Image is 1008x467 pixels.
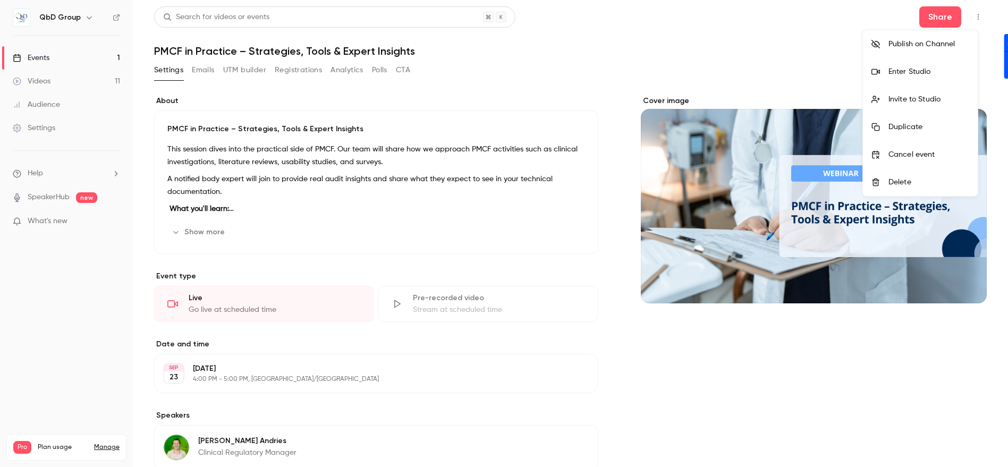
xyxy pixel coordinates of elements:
div: Invite to Studio [888,94,969,105]
div: Publish on Channel [888,39,969,49]
div: Enter Studio [888,66,969,77]
div: Delete [888,177,969,188]
div: Duplicate [888,122,969,132]
div: Cancel event [888,149,969,160]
